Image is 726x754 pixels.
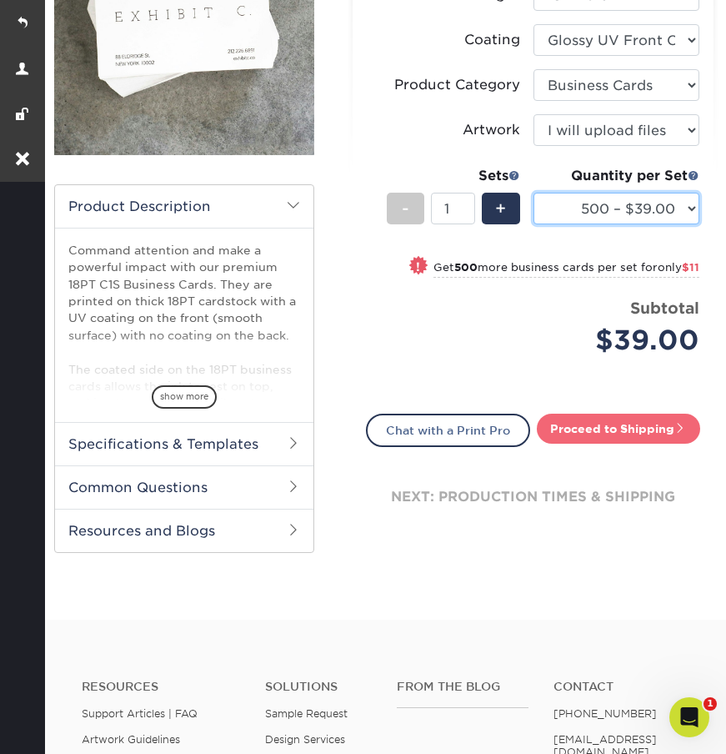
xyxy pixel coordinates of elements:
h4: From the Blog [397,680,529,694]
span: ! [416,259,420,276]
span: 1 [703,697,717,711]
h2: Common Questions [55,465,313,509]
div: Artwork [463,120,520,140]
a: Proceed to Shipping [537,414,700,444]
span: - [402,196,409,221]
a: Chat with a Print Pro [366,414,529,447]
div: Product Category [394,75,520,95]
h4: Solutions [265,680,371,694]
div: Coating [464,30,520,50]
span: show more [152,385,217,408]
a: Sample Request [265,707,348,720]
a: [PHONE_NUMBER] [553,707,657,720]
h4: Resources [82,680,240,694]
iframe: Intercom live chat [669,697,709,737]
small: Get more business cards per set for [433,261,699,278]
h2: Resources and Blogs [55,509,313,552]
p: Command attention and make a powerful impact with our premium 18PT C1S Business Cards. They are p... [68,242,300,667]
div: next: production times & shipping [366,447,700,547]
div: $39.00 [546,320,699,360]
h2: Specifications & Templates [55,422,313,465]
div: Quantity per Set [533,166,699,186]
h2: Product Description [55,185,313,228]
span: only [658,261,699,274]
div: Sets [387,166,520,186]
a: Design Services [265,733,345,746]
span: + [495,196,506,221]
iframe: Google Customer Reviews [4,703,142,748]
strong: Subtotal [630,299,699,317]
strong: 500 [454,261,478,274]
a: Contact [553,680,686,694]
span: $11 [682,261,699,274]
